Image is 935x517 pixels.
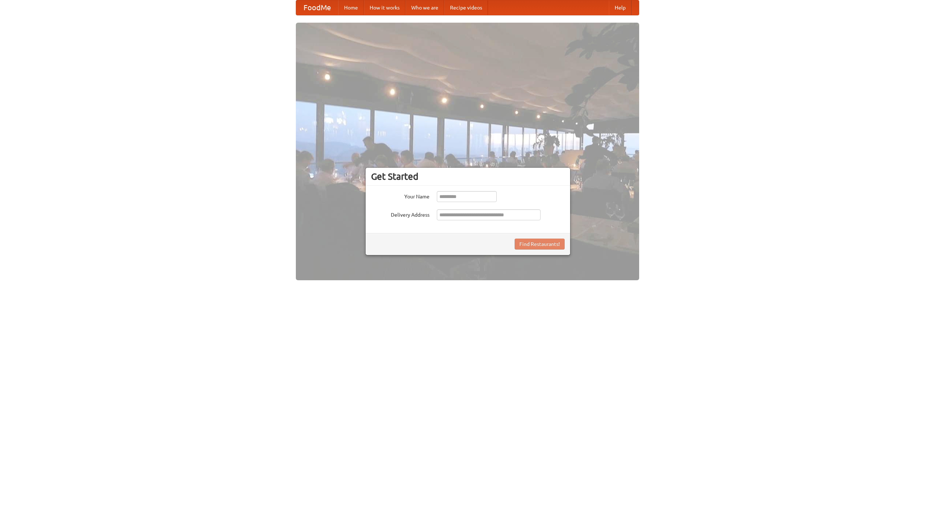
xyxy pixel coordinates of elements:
a: FoodMe [296,0,338,15]
label: Your Name [371,191,430,200]
a: How it works [364,0,405,15]
h3: Get Started [371,171,565,182]
label: Delivery Address [371,209,430,218]
a: Help [609,0,631,15]
a: Recipe videos [444,0,488,15]
button: Find Restaurants! [515,239,565,250]
a: Who we are [405,0,444,15]
a: Home [338,0,364,15]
